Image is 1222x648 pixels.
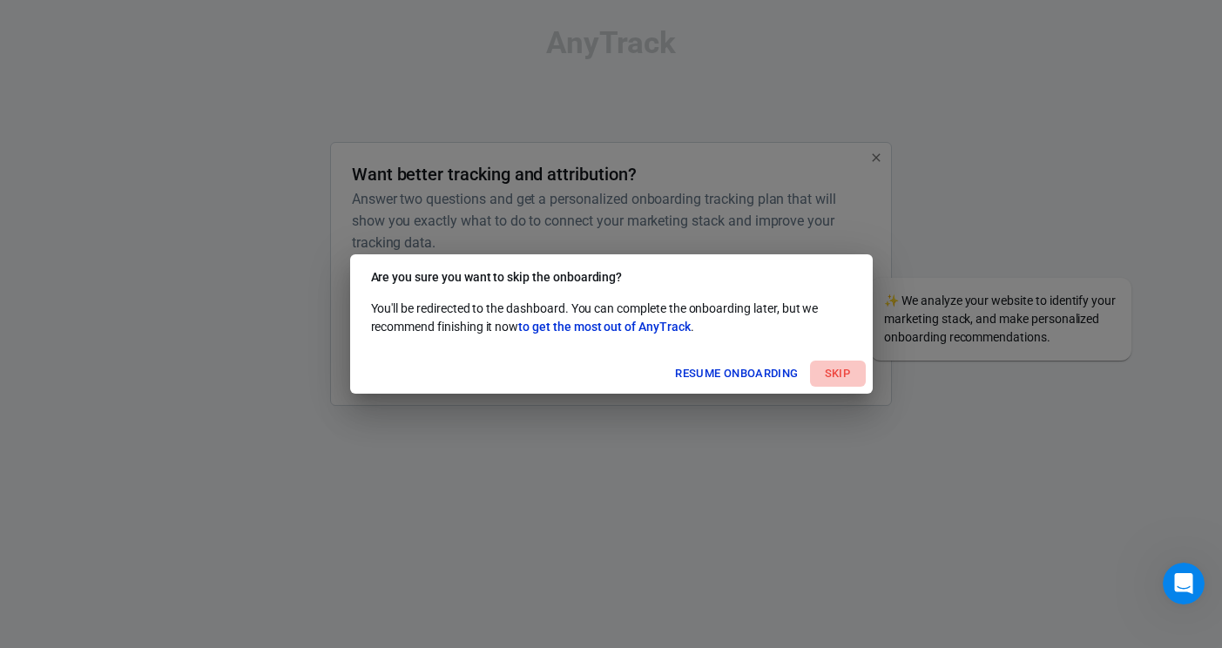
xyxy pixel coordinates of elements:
button: Skip [810,361,866,388]
iframe: Intercom live chat [1163,563,1205,604]
button: Resume onboarding [671,361,802,388]
p: You'll be redirected to the dashboard. You can complete the onboarding later, but we recommend fi... [371,300,852,336]
h2: Are you sure you want to skip the onboarding? [350,254,873,300]
span: to get the most out of AnyTrack [518,320,690,334]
